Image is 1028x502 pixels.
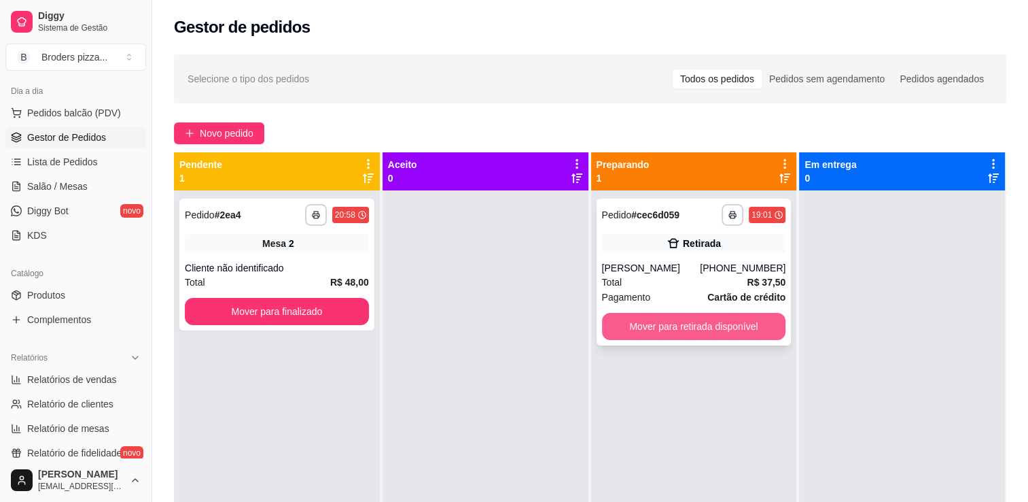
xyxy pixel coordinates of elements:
[5,309,146,331] a: Complementos
[27,106,121,120] span: Pedidos balcão (PDV)
[41,50,107,64] div: Broders pizza ...
[27,155,98,169] span: Lista de Pedidos
[751,210,772,220] div: 19:01
[5,5,146,38] a: DiggySistema de Gestão
[38,22,141,33] span: Sistema de Gestão
[27,180,88,193] span: Salão / Mesas
[38,469,124,481] span: [PERSON_NAME]
[188,71,309,86] span: Selecione o tipo dos pedidos
[262,237,286,250] span: Mesa
[631,210,679,220] strong: # cec6d059
[179,171,222,185] p: 1
[602,275,622,290] span: Total
[602,210,632,220] span: Pedido
[5,102,146,124] button: Pedidos balcão (PDV)
[5,442,146,464] a: Relatório de fidelidadenovo
[174,16,311,38] h2: Gestor de pedidos
[388,158,417,171] p: Aceito
[5,44,146,71] button: Select a team
[707,292,785,303] strong: Cartão de crédito
[289,237,294,250] div: 2
[5,369,146,390] a: Relatórios de vendas
[5,151,146,173] a: Lista de Pedidos
[683,237,721,250] div: Retirada
[27,229,47,242] span: KDS
[892,69,991,88] div: Pedidos agendados
[27,288,65,302] span: Produtos
[335,210,355,220] div: 20:58
[179,158,222,171] p: Pendente
[762,69,892,88] div: Pedidos sem agendamento
[388,171,417,185] p: 0
[27,446,122,460] span: Relatório de fidelidade
[185,210,215,220] span: Pedido
[5,175,146,197] a: Salão / Mesas
[27,422,109,435] span: Relatório de mesas
[5,200,146,222] a: Diggy Botnovo
[185,129,194,138] span: plus
[602,313,786,340] button: Mover para retirada disponível
[804,171,856,185] p: 0
[174,122,264,144] button: Novo pedido
[5,464,146,497] button: [PERSON_NAME][EMAIL_ADDRESS][DOMAIN_NAME]
[185,298,369,325] button: Mover para finalizado
[38,10,141,22] span: Diggy
[804,158,856,171] p: Em entrega
[185,275,205,290] span: Total
[602,290,651,305] span: Pagamento
[27,313,91,327] span: Complementos
[5,224,146,246] a: KDS
[27,131,106,144] span: Gestor de Pedidos
[5,284,146,306] a: Produtos
[17,50,31,64] span: B
[597,158,650,171] p: Preparando
[185,261,369,275] div: Cliente não identificado
[5,418,146,439] a: Relatório de mesas
[5,393,146,415] a: Relatório de clientes
[27,204,69,218] span: Diggy Bot
[747,277,785,288] strong: R$ 37,50
[602,261,701,275] div: [PERSON_NAME]
[597,171,650,185] p: 1
[38,481,124,492] span: [EMAIL_ADDRESS][DOMAIN_NAME]
[11,352,48,363] span: Relatórios
[27,373,117,386] span: Relatórios de vendas
[673,69,762,88] div: Todos os pedidos
[5,80,146,102] div: Dia a dia
[5,127,146,148] a: Gestor de Pedidos
[330,277,369,288] strong: R$ 48,00
[700,261,785,275] div: [PHONE_NUMBER]
[27,397,113,411] span: Relatório de clientes
[200,126,253,141] span: Novo pedido
[215,210,241,220] strong: # 2ea4
[5,263,146,284] div: Catálogo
